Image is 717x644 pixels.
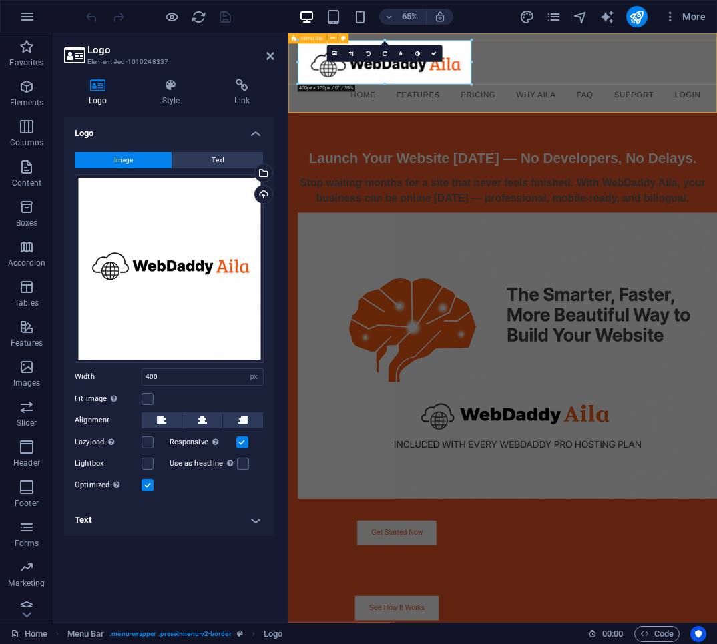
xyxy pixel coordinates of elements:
[343,45,360,62] a: Crop mode
[602,626,623,642] span: 00 00
[75,174,264,363] div: webdaddy-aila-logo-3o7eGnuTzpBhieUdRIxYGA.png
[12,178,41,188] p: Content
[600,9,615,25] i: AI Writer
[546,9,562,25] button: pages
[190,9,206,25] button: reload
[690,626,706,642] button: Usercentrics
[75,477,142,493] label: Optimized
[10,137,43,148] p: Columns
[75,412,142,428] label: Alignment
[138,79,210,107] h4: Style
[629,9,644,25] i: Publish
[170,456,237,472] label: Use as headline
[664,10,706,23] span: More
[15,498,39,509] p: Footer
[658,6,711,27] button: More
[13,458,40,468] p: Header
[546,9,561,25] i: Pages (Ctrl+Alt+S)
[67,626,105,642] span: Click to select. Double-click to edit
[11,626,47,642] a: Click to cancel selection. Double-click to open Pages
[191,9,206,25] i: Reload page
[588,626,624,642] h6: Session time
[64,79,138,107] h4: Logo
[172,152,263,168] button: Text
[15,538,39,549] p: Forms
[626,6,648,27] button: publish
[109,626,231,642] span: . menu-wrapper .preset-menu-v2-border
[377,45,393,62] a: Rotate right 90°
[379,9,427,25] button: 65%
[87,56,248,68] h3: Element #ed-1010248337
[399,9,421,25] h6: 65%
[75,456,142,472] label: Lightbox
[8,578,45,589] p: Marketing
[519,9,535,25] i: Design (Ctrl+Alt+Y)
[393,45,409,62] a: Blur
[114,152,133,168] span: Image
[75,373,142,380] label: Width
[11,338,43,348] p: Features
[634,626,680,642] button: Code
[264,626,282,642] span: Click to select. Double-click to edit
[573,9,589,25] button: navigator
[13,378,41,388] p: Images
[573,9,588,25] i: Navigator
[212,152,224,168] span: Text
[17,418,37,428] p: Slider
[15,298,39,308] p: Tables
[237,630,243,637] i: This element is a customizable preset
[16,218,38,228] p: Boxes
[164,9,180,25] button: Click here to leave preview mode and continue editing
[519,9,535,25] button: design
[64,117,274,141] h4: Logo
[327,45,344,62] a: Select files from the file manager, stock photos, or upload file(s)
[75,391,142,407] label: Fit image
[64,504,274,536] h4: Text
[640,626,674,642] span: Code
[210,79,274,107] h4: Link
[612,629,614,639] span: :
[600,9,616,25] button: text_generator
[75,434,142,450] label: Lazyload
[67,626,283,642] nav: breadcrumb
[360,45,377,62] a: Rotate left 90°
[409,45,426,62] a: Greyscale
[10,97,44,108] p: Elements
[426,45,443,62] a: Confirm ( ⌘ ⏎ )
[301,36,324,41] span: Menu Bar
[9,57,43,68] p: Favorites
[87,44,274,56] h2: Logo
[170,434,236,450] label: Responsive
[75,152,172,168] button: Image
[8,258,45,268] p: Accordion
